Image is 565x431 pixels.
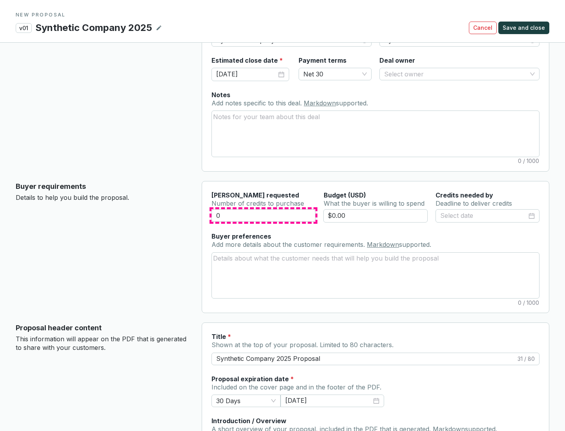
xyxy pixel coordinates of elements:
p: v01 [16,23,32,33]
span: Net 30 [303,68,367,80]
span: Included on the cover page and in the footer of the PDF. [211,383,381,391]
span: Save and close [503,24,545,32]
span: Number of credits to purchase [211,199,304,207]
p: Details to help you build the proposal. [16,194,189,202]
span: supported. [336,99,368,107]
a: Markdown [367,241,399,248]
span: Add more details about the customer requirements. [211,241,367,248]
label: Notes [211,91,230,99]
label: Buyer preferences [211,232,271,241]
button: Cancel [469,22,497,34]
span: supported. [399,241,431,248]
p: Proposal header content [16,322,189,333]
p: This information will appear on the PDF that is generated to share with your customers. [16,335,189,352]
span: Budget (USD) [324,191,366,199]
p: Buyer requirements [16,181,189,192]
p: Synthetic Company 2025 [35,21,153,34]
label: Introduction / Overview [211,417,286,425]
label: Estimated close date [211,56,283,65]
label: Title [211,332,231,341]
label: Proposal expiration date [211,375,294,383]
span: 30 Days [216,395,276,407]
button: Save and close [498,22,549,34]
label: Credits needed by [436,191,493,199]
label: [PERSON_NAME] requested [211,191,299,199]
span: What the buyer is willing to spend [324,199,425,207]
span: Cancel [473,24,492,32]
span: Shown at the top of your proposal. Limited to 80 characters. [211,341,394,349]
label: Deal owner [379,56,415,65]
a: Markdown [304,99,336,107]
input: Select date [440,211,527,221]
input: Select date [285,396,372,406]
span: 31 / 80 [518,355,535,363]
p: NEW PROPOSAL [16,12,549,18]
label: Payment terms [299,56,346,65]
span: Add notes specific to this deal. [211,99,304,107]
span: Deadline to deliver credits [436,199,512,207]
input: Select date [216,69,277,80]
